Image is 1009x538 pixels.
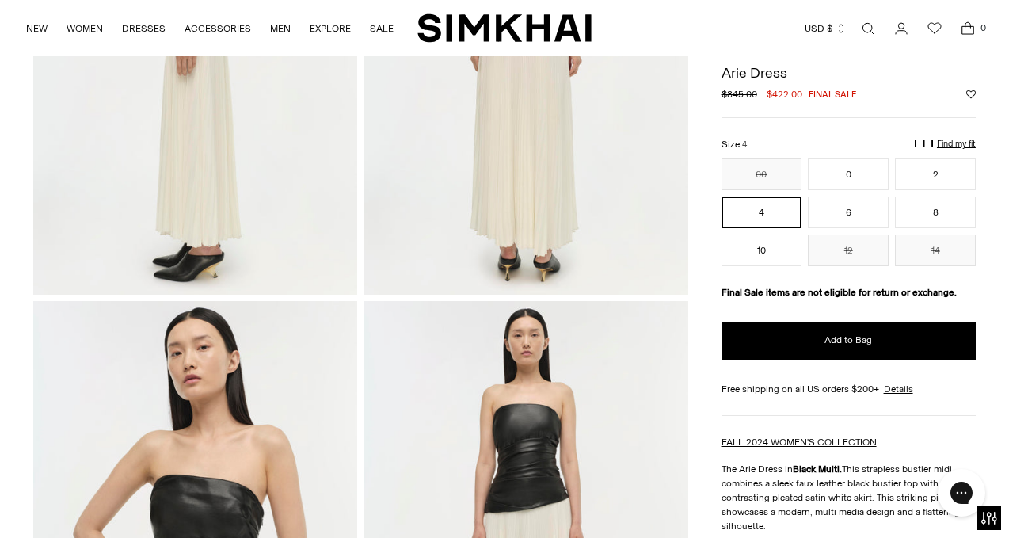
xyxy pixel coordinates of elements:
span: Add to Bag [824,334,872,347]
a: ACCESSORIES [185,11,251,46]
s: $845.00 [722,87,757,101]
span: 4 [742,139,747,150]
div: Free shipping on all US orders $200+ [722,382,976,396]
button: USD $ [805,11,847,46]
button: 14 [895,235,976,266]
a: EXPLORE [310,11,351,46]
a: Details [884,382,913,396]
a: Wishlist [919,13,950,44]
button: Add to Bag [722,322,976,360]
button: 6 [808,197,889,228]
h1: Arie Dress [722,66,976,80]
button: 12 [808,235,889,266]
button: Add to Wishlist [966,90,976,99]
button: 10 [722,235,802,266]
button: 00 [722,158,802,190]
span: 0 [976,21,990,35]
a: MEN [270,11,291,46]
a: NEW [26,11,48,46]
strong: Final Sale items are not eligible for return or exchange. [722,287,957,298]
button: 0 [808,158,889,190]
a: Go to the account page [885,13,917,44]
a: WOMEN [67,11,103,46]
a: SIMKHAI [417,13,592,44]
span: $422.00 [767,87,802,101]
a: SALE [370,11,394,46]
a: FALL 2024 WOMEN'S COLLECTION [722,437,877,448]
iframe: Gorgias live chat messenger [930,464,993,522]
p: The Arie Dress in This strapless bustier midi combines a sleek faux leather black bustier top wit... [722,462,976,533]
a: Open cart modal [952,13,984,44]
a: DRESSES [122,11,166,46]
button: 8 [895,197,976,228]
label: Size: [722,137,747,152]
button: 2 [895,158,976,190]
a: Open search modal [852,13,884,44]
button: 4 [722,197,802,228]
strong: Black Multi. [793,464,842,475]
